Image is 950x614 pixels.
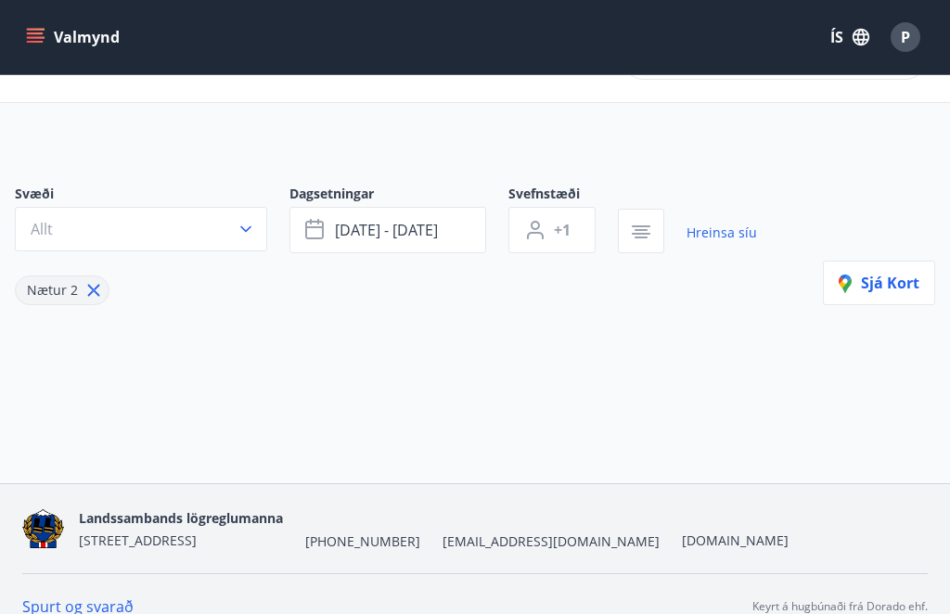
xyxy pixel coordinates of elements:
[823,261,935,305] button: Sjá kort
[682,531,789,549] a: [DOMAIN_NAME]
[443,532,660,551] span: [EMAIL_ADDRESS][DOMAIN_NAME]
[27,281,78,299] span: Nætur 2
[15,185,289,207] span: Svæði
[289,207,486,253] button: [DATE] - [DATE]
[305,532,420,551] span: [PHONE_NUMBER]
[820,20,879,54] button: ÍS
[687,212,757,253] a: Hreinsa síu
[22,509,64,549] img: 1cqKbADZNYZ4wXUG0EC2JmCwhQh0Y6EN22Kw4FTY.png
[508,185,618,207] span: Svefnstæði
[335,220,438,240] span: [DATE] - [DATE]
[883,15,928,59] button: P
[15,207,267,251] button: Allt
[79,531,197,549] span: [STREET_ADDRESS]
[22,20,127,54] button: menu
[15,275,109,305] div: Nætur 2
[31,219,53,239] span: Allt
[901,27,910,47] span: P
[508,207,596,253] button: +1
[289,185,508,207] span: Dagsetningar
[839,273,919,293] span: Sjá kort
[79,509,283,527] span: Landssambands lögreglumanna
[554,220,571,240] span: +1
